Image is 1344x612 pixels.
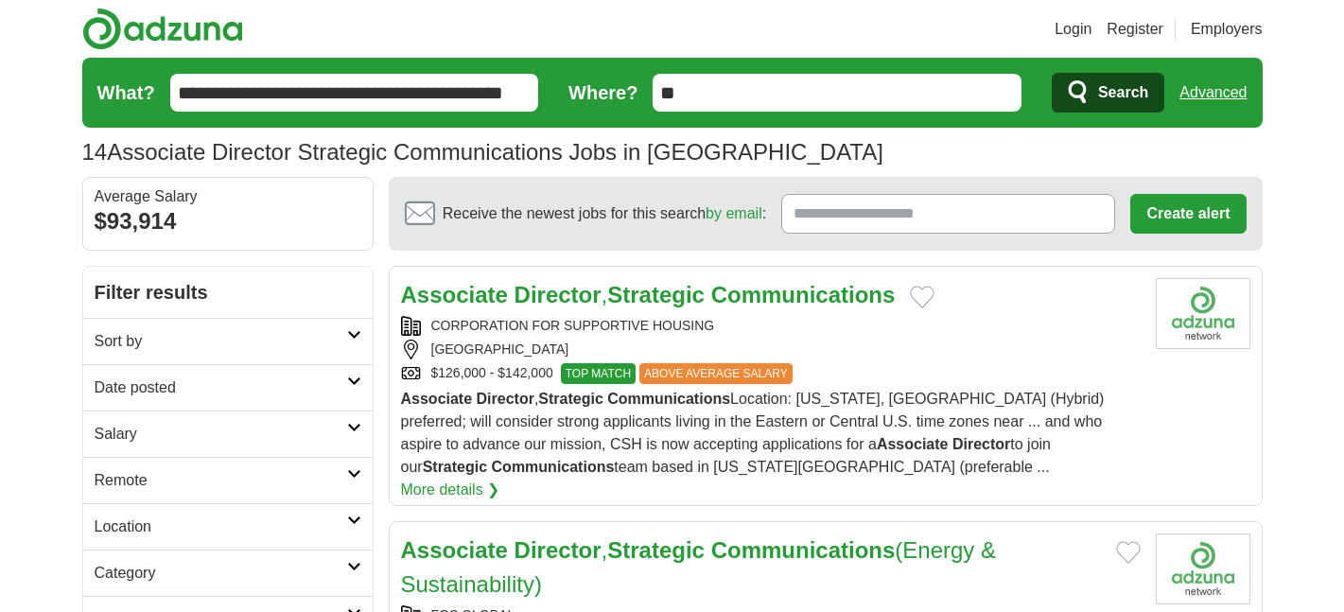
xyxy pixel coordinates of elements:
a: Salary [83,411,373,457]
a: Associate Director,Strategic Communications(Energy & Sustainability) [401,537,997,597]
div: Average Salary [95,189,361,204]
a: Remote [83,457,373,503]
strong: Communications [711,282,896,307]
strong: Strategic [423,459,487,475]
strong: Associate [401,391,473,407]
strong: Associate [877,436,949,452]
h2: Sort by [95,330,347,353]
h2: Remote [95,469,347,492]
h2: Date posted [95,376,347,399]
strong: Associate [401,537,508,563]
h1: Associate Director Strategic Communications Jobs in [GEOGRAPHIC_DATA] [82,139,883,165]
a: More details ❯ [401,479,500,501]
strong: Director [515,282,602,307]
strong: Strategic [607,537,705,563]
div: $93,914 [95,204,361,238]
h2: Location [95,516,347,538]
span: ABOVE AVERAGE SALARY [639,363,793,384]
a: by email [706,205,762,221]
strong: Strategic [607,282,705,307]
span: , Location: [US_STATE], [GEOGRAPHIC_DATA] (Hybrid) preferred; will consider strong applicants liv... [401,391,1105,475]
button: Add to favorite jobs [910,286,934,308]
span: TOP MATCH [561,363,636,384]
strong: Communications [607,391,730,407]
span: 14 [82,135,108,169]
h2: Salary [95,423,347,446]
div: [GEOGRAPHIC_DATA] [401,340,1141,359]
a: Location [83,503,373,550]
h2: Filter results [83,267,373,318]
a: Sort by [83,318,373,364]
div: $126,000 - $142,000 [401,363,1141,384]
strong: Communications [492,459,615,475]
strong: Associate [401,282,508,307]
h2: Category [95,562,347,585]
a: Associate Director,Strategic Communications [401,282,896,307]
strong: Director [952,436,1010,452]
a: Employers [1191,18,1263,41]
strong: Director [515,537,602,563]
label: Where? [568,79,637,107]
a: Register [1107,18,1163,41]
span: Receive the newest jobs for this search : [443,202,766,225]
a: Date posted [83,364,373,411]
img: Company logo [1156,533,1250,604]
div: CORPORATION FOR SUPPORTIVE HOUSING [401,316,1141,336]
a: Login [1055,18,1091,41]
button: Add to favorite jobs [1116,541,1141,564]
label: What? [97,79,155,107]
a: Category [83,550,373,596]
strong: Director [477,391,534,407]
img: Adzuna logo [82,8,243,50]
strong: Communications [711,537,896,563]
strong: Strategic [538,391,602,407]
